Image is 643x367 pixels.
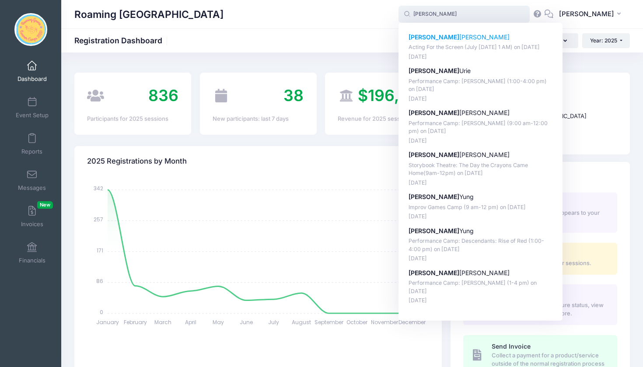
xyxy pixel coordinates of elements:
[87,149,187,174] h4: 2025 Registrations by Month
[97,246,103,254] tspan: 171
[409,53,553,61] p: [DATE]
[14,13,47,46] img: Roaming Gnome Theatre
[18,184,46,192] span: Messages
[185,318,196,326] tspan: April
[96,318,119,326] tspan: January
[409,213,553,221] p: [DATE]
[269,318,280,326] tspan: July
[409,108,553,118] p: [PERSON_NAME]
[19,257,45,264] span: Financials
[74,36,170,45] h1: Registration Dashboard
[11,238,53,268] a: Financials
[409,95,553,103] p: [DATE]
[11,165,53,196] a: Messages
[409,109,459,116] strong: [PERSON_NAME]
[96,277,103,285] tspan: 86
[409,227,459,234] strong: [PERSON_NAME]
[94,185,103,192] tspan: 342
[213,115,304,123] div: New participants: last 7 days
[398,6,530,23] input: Search by First Name, Last Name, or Email...
[409,269,553,278] p: [PERSON_NAME]
[148,86,178,105] span: 836
[346,318,368,326] tspan: October
[17,75,47,83] span: Dashboard
[21,148,42,155] span: Reports
[94,216,103,223] tspan: 257
[315,318,344,326] tspan: September
[11,92,53,123] a: Event Setup
[553,4,630,24] button: [PERSON_NAME]
[409,33,553,42] p: [PERSON_NAME]
[11,129,53,159] a: Reports
[590,37,617,44] span: Year: 2025
[240,318,253,326] tspan: June
[100,308,103,315] tspan: 0
[399,318,426,326] tspan: December
[283,86,304,105] span: 38
[409,297,553,305] p: [DATE]
[371,318,398,326] tspan: November
[124,318,147,326] tspan: February
[11,201,53,232] a: InvoicesNew
[21,220,43,228] span: Invoices
[292,318,311,326] tspan: August
[409,43,553,52] p: Acting For the Screen (July [DATE] 1 AM) on [DATE]
[409,33,459,41] strong: [PERSON_NAME]
[409,67,459,74] strong: [PERSON_NAME]
[16,112,49,119] span: Event Setup
[409,151,459,158] strong: [PERSON_NAME]
[409,255,553,263] p: [DATE]
[409,150,553,160] p: [PERSON_NAME]
[409,161,553,178] p: Storybook Theatre: The Day the Crayons Came Home(9am-12pm) on [DATE]
[87,115,178,123] div: Participants for 2025 sessions
[338,115,429,123] div: Revenue for 2025 sessions
[409,192,553,202] p: Yung
[409,66,553,76] p: Urie
[74,4,224,24] h1: Roaming [GEOGRAPHIC_DATA]
[409,279,553,295] p: Performance Camp: [PERSON_NAME] (1-4 pm) on [DATE]
[409,237,553,253] p: Performance Camp: Descendants: Rise of Red (1:00-4:00 pm) on [DATE]
[409,227,553,236] p: Yung
[213,318,224,326] tspan: May
[409,77,553,94] p: Performance Camp: [PERSON_NAME] (1:00-4:00 pm) on [DATE]
[409,119,553,136] p: Performance Camp: [PERSON_NAME] (9:00 am-12:00 pm) on [DATE]
[409,193,459,200] strong: [PERSON_NAME]
[559,9,614,19] span: [PERSON_NAME]
[154,318,171,326] tspan: March
[409,203,553,212] p: Improv Games Camp (9 am-12 pm) on [DATE]
[37,201,53,209] span: New
[582,33,630,48] button: Year: 2025
[409,137,553,145] p: [DATE]
[11,56,53,87] a: Dashboard
[358,86,429,105] span: $196,303
[409,269,459,276] strong: [PERSON_NAME]
[409,179,553,187] p: [DATE]
[492,343,531,350] span: Send Invoice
